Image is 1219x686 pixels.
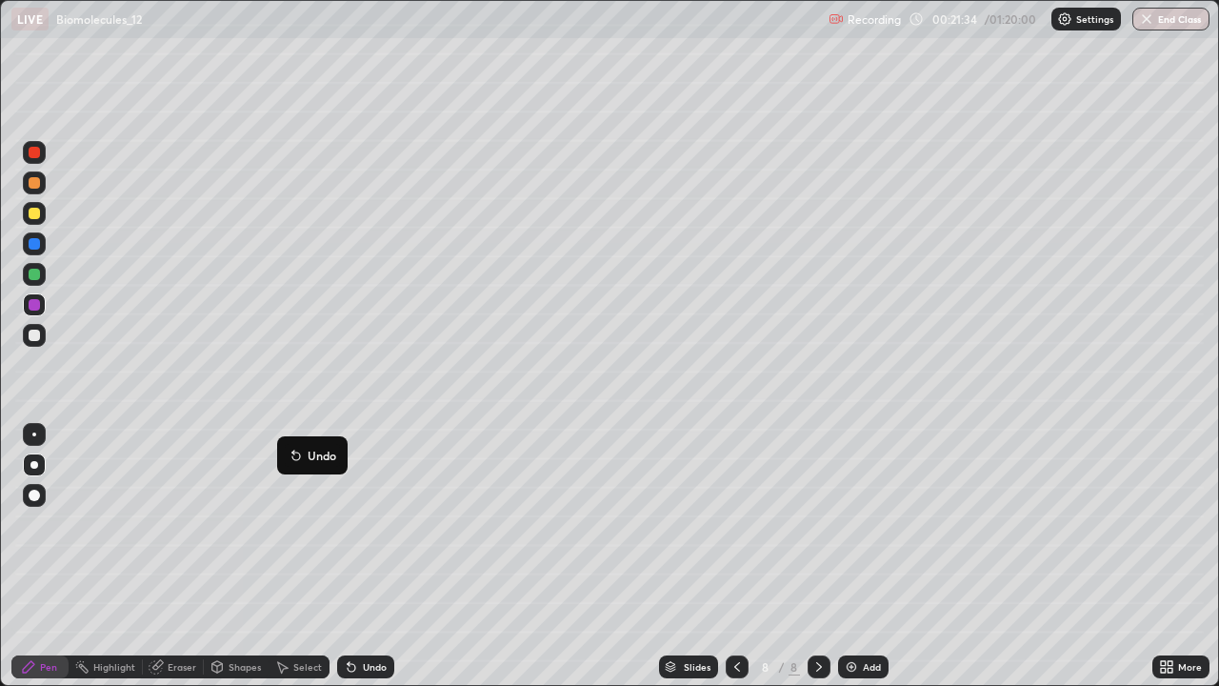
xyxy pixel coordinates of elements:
[56,11,142,27] p: Biomolecules_12
[229,662,261,672] div: Shapes
[40,662,57,672] div: Pen
[168,662,196,672] div: Eraser
[1139,11,1154,27] img: end-class-cross
[363,662,387,672] div: Undo
[789,658,800,676] div: 8
[863,662,881,672] div: Add
[848,12,901,27] p: Recording
[844,659,859,675] img: add-slide-button
[1076,14,1113,24] p: Settings
[684,662,710,672] div: Slides
[1178,662,1202,672] div: More
[17,11,43,27] p: LIVE
[308,448,336,463] p: Undo
[756,661,775,673] div: 8
[1132,8,1209,30] button: End Class
[285,444,340,467] button: Undo
[829,11,844,27] img: recording.375f2c34.svg
[93,662,135,672] div: Highlight
[1057,11,1072,27] img: class-settings-icons
[779,661,785,673] div: /
[293,662,322,672] div: Select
